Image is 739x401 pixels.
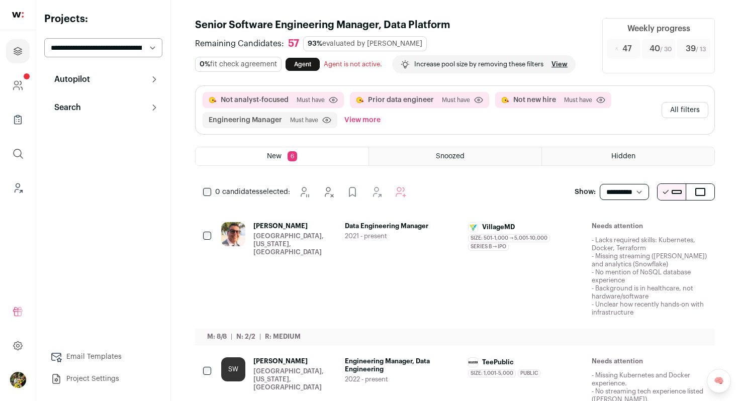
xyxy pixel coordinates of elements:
[267,153,282,160] span: New
[542,147,714,165] a: Hidden
[215,187,290,197] span: selected:
[290,116,318,124] span: Must have
[253,222,337,230] span: [PERSON_NAME]
[236,333,255,340] span: N: 2/2
[442,96,470,104] span: Must have
[10,372,26,388] button: Open dropdown
[12,12,24,18] img: wellfound-shorthand-0d5821cbd27db2630d0214b213865d53afaa358527fdda9d0ea32b1df1b89c2c.svg
[44,347,162,367] a: Email Templates
[468,234,550,242] span: Size: 501-1,000 → 5,001-10,000
[414,60,543,68] p: Increase pool size by removing these filters
[221,222,245,246] img: 3fbd4490e2768eef2f2b17a35f29d5a9a9c97f852359961a3cae2ed226408e92.jpg
[207,333,227,340] span: M: 8/8
[345,357,460,373] span: Engineering Manager, Data Engineering
[611,153,635,160] span: Hidden
[368,95,434,105] button: Prior data engineer
[10,372,26,388] img: 6689865-medium_jpg
[345,222,460,230] span: Data Engineering Manager
[215,188,259,195] span: 0 candidates
[686,43,706,55] span: 39
[518,369,540,377] span: Public
[207,333,301,341] ul: | |
[622,43,632,55] span: 47
[345,375,460,383] span: 2022 - present
[200,61,210,68] span: 0%
[286,58,320,71] a: Agent
[650,43,672,55] span: 40
[468,243,509,251] span: Series B → IPO
[6,108,30,132] a: Company Lists
[696,46,706,52] span: / 13
[592,222,707,230] h2: Needs attention
[44,69,162,89] button: Autopilot
[195,18,590,32] h1: Senior Software Engineering Manager, Data Platform
[6,176,30,200] a: Leads (Backoffice)
[469,361,478,363] img: ff356059190dcbd117158151e3411b94805cebb7d5d8f9261ba2660941d2f4ea.jpg
[564,96,592,104] span: Must have
[482,223,515,231] span: VillageMD
[324,61,382,67] span: Agent is not active.
[221,222,707,333] a: [PERSON_NAME] [GEOGRAPHIC_DATA], [US_STATE], [GEOGRAPHIC_DATA] Data Engineering Manager 2021 - pr...
[44,97,162,118] button: Search
[288,38,299,50] div: 57
[209,115,282,125] button: Engineering Manager
[221,357,245,381] div: SW
[48,102,81,114] p: Search
[6,39,30,63] a: Projects
[6,73,30,97] a: Company and ATS Settings
[44,12,162,26] h2: Projects:
[342,112,383,128] button: View more
[288,151,297,161] span: 6
[308,40,322,47] span: 93%
[469,223,478,232] img: 36b24058f717d65c4b083b9e53f1c3a9c32bd15a17c7332bb50700123b9fcf01.jpg
[44,369,162,389] a: Project Settings
[369,147,541,165] a: Snoozed
[265,333,301,340] span: R: Medium
[253,357,337,365] span: [PERSON_NAME]
[221,95,289,105] button: Not analyst-focused
[345,232,460,240] span: 2021 - present
[662,102,708,118] button: All filters
[513,95,556,105] button: Not new hire
[575,187,596,197] p: Show:
[551,60,568,68] a: View
[253,232,337,256] div: [GEOGRAPHIC_DATA], [US_STATE], [GEOGRAPHIC_DATA]
[195,57,282,72] div: fit check agreement
[482,358,514,366] span: TeePublic
[468,369,516,377] span: Size: 1,001-5,000
[303,36,427,51] div: evaluated by [PERSON_NAME]
[627,23,690,35] div: Weekly progress
[195,38,284,50] span: Remaining Candidates:
[297,96,325,104] span: Must have
[48,73,90,85] p: Autopilot
[592,236,707,317] p: - Lacks required skills: Kubernetes, Docker, Terraform - Missing streaming ([PERSON_NAME]) and an...
[253,367,337,391] div: [GEOGRAPHIC_DATA], [US_STATE], [GEOGRAPHIC_DATA]
[660,46,672,52] span: / 30
[592,357,707,365] h2: Needs attention
[436,153,465,160] span: Snoozed
[707,369,731,393] a: 🧠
